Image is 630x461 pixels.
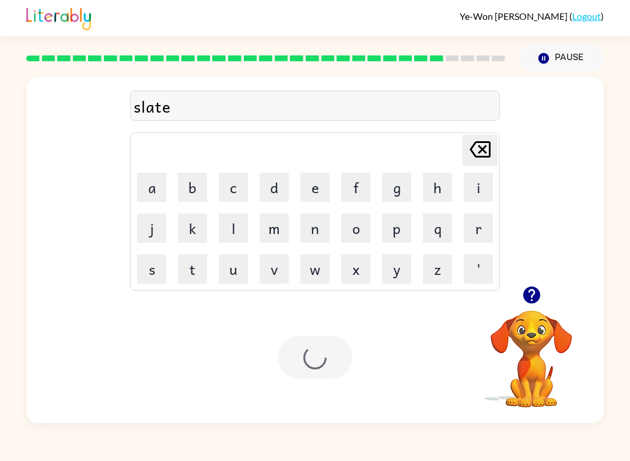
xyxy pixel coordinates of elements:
img: Literably [26,5,91,30]
div: slate [134,94,496,118]
button: o [341,214,370,243]
button: w [300,254,330,284]
button: k [178,214,207,243]
button: h [423,173,452,202]
span: Ye-Won [PERSON_NAME] [460,11,569,22]
button: g [382,173,411,202]
button: d [260,173,289,202]
button: u [219,254,248,284]
a: Logout [572,11,601,22]
button: s [137,254,166,284]
button: Pause [519,45,604,72]
div: ( ) [460,11,604,22]
button: e [300,173,330,202]
button: r [464,214,493,243]
button: j [137,214,166,243]
button: m [260,214,289,243]
button: n [300,214,330,243]
button: t [178,254,207,284]
video: Your browser must support playing .mp4 files to use Literably. Please try using another browser. [473,292,590,409]
button: l [219,214,248,243]
button: y [382,254,411,284]
button: f [341,173,370,202]
button: p [382,214,411,243]
button: x [341,254,370,284]
button: c [219,173,248,202]
button: b [178,173,207,202]
button: ' [464,254,493,284]
button: z [423,254,452,284]
button: v [260,254,289,284]
button: i [464,173,493,202]
button: q [423,214,452,243]
button: a [137,173,166,202]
